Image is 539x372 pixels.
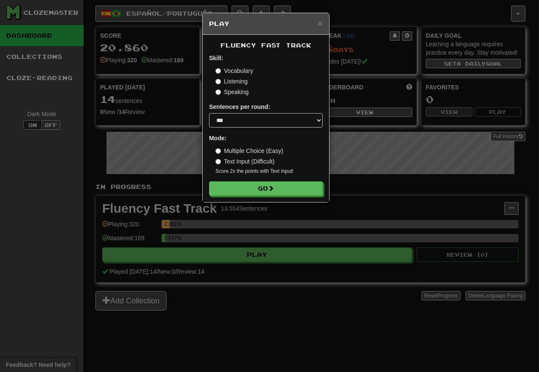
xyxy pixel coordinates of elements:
input: Text Input (Difficult) [215,159,221,164]
input: Listening [215,79,221,84]
span: Fluency Fast Track [221,42,311,49]
input: Speaking [215,89,221,95]
span: × [318,18,323,28]
label: Sentences per round: [209,103,270,111]
button: Go [209,181,323,196]
small: Score 2x the points with Text Input ! [215,168,323,175]
label: Text Input (Difficult) [215,157,275,166]
strong: Mode: [209,135,226,142]
button: Close [318,19,323,28]
input: Vocabulary [215,68,221,74]
label: Speaking [215,88,249,96]
label: Listening [215,77,248,86]
label: Multiple Choice (Easy) [215,147,283,155]
strong: Skill: [209,55,223,61]
input: Multiple Choice (Easy) [215,148,221,154]
h5: Play [209,19,323,28]
label: Vocabulary [215,67,253,75]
